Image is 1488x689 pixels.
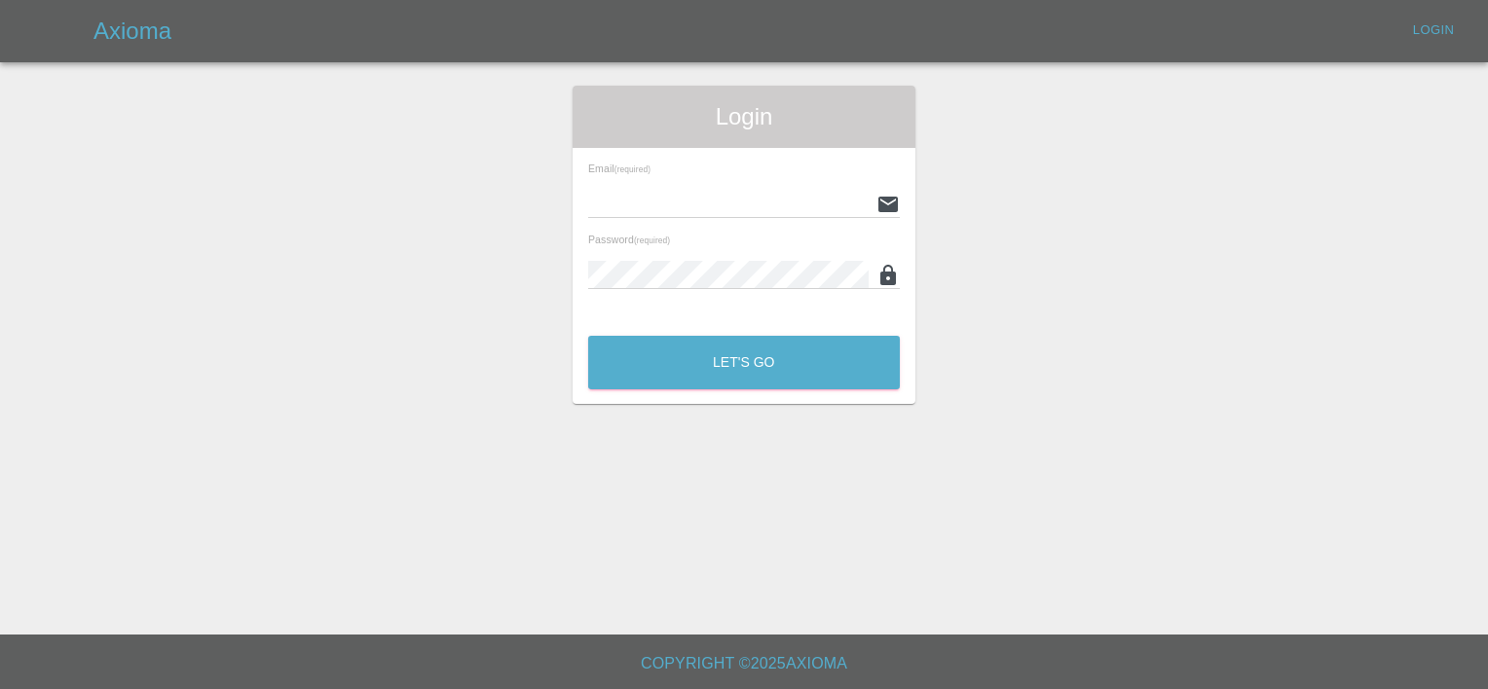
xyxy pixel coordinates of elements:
[1402,16,1465,46] a: Login
[93,16,171,47] h5: Axioma
[634,236,670,245] small: (required)
[588,234,670,245] span: Password
[588,336,900,389] button: Let's Go
[16,650,1472,677] h6: Copyright © 2025 Axioma
[614,165,651,174] small: (required)
[588,101,900,132] span: Login
[588,163,651,174] span: Email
